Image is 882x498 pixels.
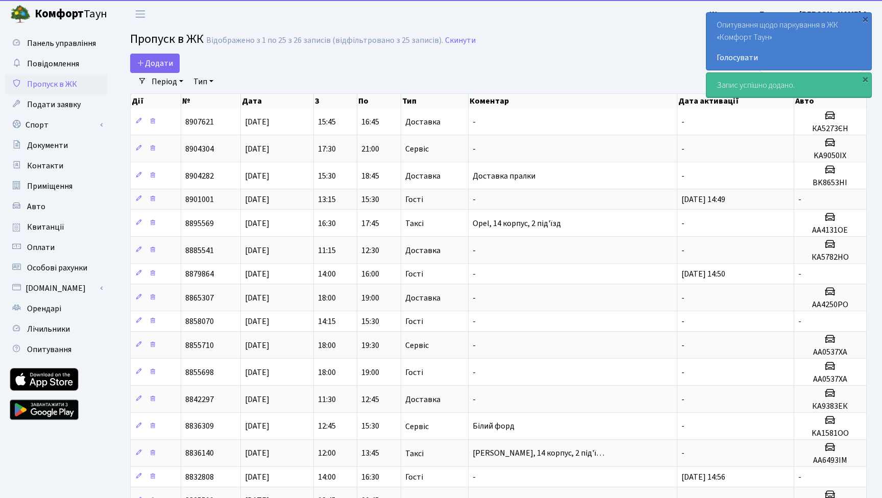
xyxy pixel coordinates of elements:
[405,294,440,302] span: Доставка
[318,421,336,432] span: 12:45
[361,316,379,327] span: 15:30
[27,242,55,253] span: Оплати
[361,292,379,304] span: 19:00
[469,94,677,108] th: Коментар
[798,429,862,438] h5: KA1581OO
[361,394,379,405] span: 12:45
[27,58,79,69] span: Повідомлення
[5,54,107,74] a: Повідомлення
[681,448,684,459] span: -
[361,340,379,351] span: 19:30
[245,367,269,378] span: [DATE]
[405,246,440,255] span: Доставка
[361,471,379,483] span: 16:30
[27,79,77,90] span: Пропуск в ЖК
[5,298,107,319] a: Орендарі
[245,143,269,155] span: [DATE]
[128,6,153,22] button: Переключити навігацію
[860,74,870,84] div: ×
[681,245,684,256] span: -
[5,339,107,360] a: Опитування
[35,6,107,23] span: Таун
[185,268,214,280] span: 8879864
[798,151,862,161] h5: KA9050IX
[5,217,107,237] a: Квитанції
[681,421,684,432] span: -
[717,52,861,64] a: Голосувати
[361,268,379,280] span: 16:00
[185,218,214,229] span: 8895569
[318,394,336,405] span: 11:30
[318,194,336,205] span: 13:15
[318,367,336,378] span: 18:00
[798,456,862,465] h5: AA6493IM
[405,195,423,204] span: Гості
[27,344,71,355] span: Опитування
[189,73,217,90] a: Тип
[361,421,379,432] span: 15:30
[473,394,476,405] span: -
[5,135,107,156] a: Документи
[5,94,107,115] a: Подати заявку
[245,448,269,459] span: [DATE]
[798,253,862,262] h5: КА5782НО
[361,448,379,459] span: 13:45
[357,94,401,108] th: По
[709,8,870,20] a: Жаглевська-Баранова [PERSON_NAME] А.
[405,270,423,278] span: Гості
[318,218,336,229] span: 16:30
[27,160,63,171] span: Контакти
[473,143,476,155] span: -
[245,421,269,432] span: [DATE]
[5,278,107,298] a: [DOMAIN_NAME]
[405,317,423,326] span: Гості
[473,471,476,483] span: -
[318,340,336,351] span: 18:00
[27,181,72,192] span: Приміщення
[27,99,81,110] span: Подати заявку
[318,245,336,256] span: 11:15
[681,340,684,351] span: -
[181,94,241,108] th: №
[5,156,107,176] a: Контакти
[709,9,870,20] b: Жаглевська-Баранова [PERSON_NAME] А.
[681,143,684,155] span: -
[131,94,181,108] th: Дії
[473,367,476,378] span: -
[445,36,476,45] a: Скинути
[681,394,684,405] span: -
[245,340,269,351] span: [DATE]
[681,170,684,182] span: -
[681,316,684,327] span: -
[798,226,862,235] h5: AA4131OE
[245,268,269,280] span: [DATE]
[185,421,214,432] span: 8836309
[473,170,535,182] span: Доставка пралки
[473,268,476,280] span: -
[361,218,379,229] span: 17:45
[473,218,561,229] span: Opel, 14 корпус, 2 під'їзд
[27,323,70,335] span: Лічильники
[27,303,61,314] span: Орендарі
[185,340,214,351] span: 8855710
[245,170,269,182] span: [DATE]
[185,170,214,182] span: 8904282
[405,422,429,431] span: Сервіс
[5,115,107,135] a: Спорт
[27,38,96,49] span: Панель управління
[35,6,84,22] b: Комфорт
[206,36,443,45] div: Відображено з 1 по 25 з 26 записів (відфільтровано з 25 записів).
[245,194,269,205] span: [DATE]
[473,316,476,327] span: -
[361,116,379,128] span: 16:45
[185,143,214,155] span: 8904304
[473,448,604,459] span: [PERSON_NAME], 14 корпус, 2 під'ї…
[405,172,440,180] span: Доставка
[130,54,180,73] a: Додати
[681,471,725,483] span: [DATE] 14:56
[681,194,725,205] span: [DATE] 14:49
[5,237,107,258] a: Оплати
[245,292,269,304] span: [DATE]
[405,118,440,126] span: Доставка
[5,176,107,196] a: Приміщення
